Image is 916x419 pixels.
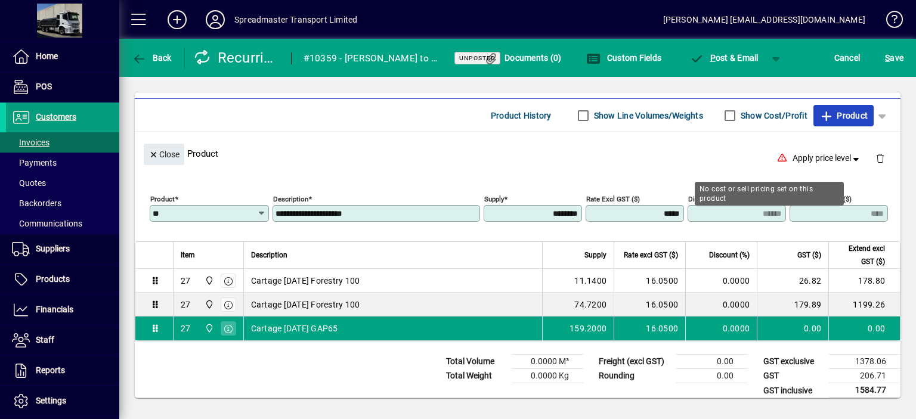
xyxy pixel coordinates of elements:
span: Cancel [834,48,861,67]
td: 0.00 [828,316,900,340]
a: Invoices [6,132,119,153]
div: 27 [181,299,191,311]
span: 11.1400 [574,275,606,287]
span: Item [181,249,195,262]
span: ost & Email [689,53,759,63]
td: 0.0000 [685,293,757,316]
span: 965 State Highway 2 [202,298,215,311]
button: Save [882,47,906,69]
app-page-header-button: Delete [866,153,895,163]
span: Rate excl GST ($) [624,249,678,262]
a: Financials [6,295,119,325]
div: 27 [181,322,191,334]
button: Product History [486,105,556,126]
span: Suppliers [36,244,70,253]
a: Settings [6,386,119,416]
button: Documents (0) [481,47,565,69]
span: Cartage [DATE] Forestry 100 [251,299,360,311]
td: 179.89 [757,293,828,316]
div: 16.0500 [621,275,678,287]
span: Cartage [DATE] Forestry 100 [251,275,360,287]
span: Invoices [12,138,49,147]
a: Reports [6,356,119,386]
td: GST inclusive [757,383,829,398]
span: P [710,53,716,63]
span: Unposted [459,54,496,62]
mat-label: Product [150,195,175,203]
span: Extend excl GST ($) [836,242,885,268]
span: Quotes [12,178,46,188]
td: 1584.77 [829,383,900,398]
td: 0.0000 Kg [512,369,583,383]
span: Backorders [12,198,61,208]
td: 0.0000 [685,269,757,293]
span: Home [36,51,58,61]
td: 206.71 [829,369,900,383]
span: Supply [584,249,606,262]
span: Product [819,106,868,125]
mat-label: Description [273,195,308,203]
span: Close [148,145,180,165]
td: Freight (excl GST) [593,355,676,369]
td: Rounding [593,369,676,383]
button: Cancel [831,47,864,69]
button: Custom Fields [583,47,664,69]
td: 178.80 [828,269,900,293]
span: Settings [36,396,66,405]
span: Financials [36,305,73,314]
span: 965 State Highway 2 [202,322,215,335]
td: 0.0000 [685,316,757,340]
button: Close [144,144,184,165]
span: Cartage [DATE] GAP65 [251,322,338,334]
td: Total Volume [440,355,512,369]
span: Payments [12,158,57,167]
span: GST ($) [797,249,821,262]
a: Staff [6,325,119,355]
mat-label: Discount (%) [688,195,727,203]
button: Profile [196,9,234,30]
a: Backorders [6,193,119,213]
span: Back [132,53,172,63]
span: Description [251,249,287,262]
a: POS [6,72,119,102]
td: 0.00 [676,369,748,383]
div: 16.0500 [621,299,678,311]
span: Discount (%) [709,249,750,262]
div: #10359 - [PERSON_NAME] to [PERSON_NAME][GEOGRAPHIC_DATA][PERSON_NAME] [304,49,440,68]
td: 26.82 [757,269,828,293]
button: Back [129,47,175,69]
button: Add [158,9,196,30]
span: Documents (0) [484,53,562,63]
span: Products [36,274,70,284]
a: Home [6,42,119,72]
td: 1378.06 [829,355,900,369]
span: 965 State Highway 2 [202,274,215,287]
td: GST [757,369,829,383]
span: Reports [36,365,65,375]
div: Product [135,132,900,175]
button: Apply price level [788,148,867,169]
span: Product History [491,106,552,125]
div: Spreadmaster Transport Limited [234,10,357,29]
div: [PERSON_NAME] [EMAIL_ADDRESS][DOMAIN_NAME] [663,10,865,29]
td: 1199.26 [828,293,900,316]
td: Total Weight [440,369,512,383]
span: Staff [36,335,54,344]
span: 74.7200 [574,299,606,311]
a: Communications [6,213,119,234]
td: 0.00 [676,355,748,369]
span: 159.2000 [570,322,606,334]
div: Recurring Customer Invoice [194,48,279,67]
span: ave [885,48,903,67]
a: Products [6,265,119,294]
span: Customers [36,112,76,122]
button: Delete [866,144,895,172]
a: Quotes [6,173,119,193]
span: Custom Fields [586,53,661,63]
td: 0.0000 M³ [512,355,583,369]
label: Show Line Volumes/Weights [592,110,703,122]
app-page-header-button: Close [141,148,187,159]
div: 16.0500 [621,322,678,334]
div: No cost or sell pricing set on this product [695,182,844,206]
td: GST exclusive [757,355,829,369]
